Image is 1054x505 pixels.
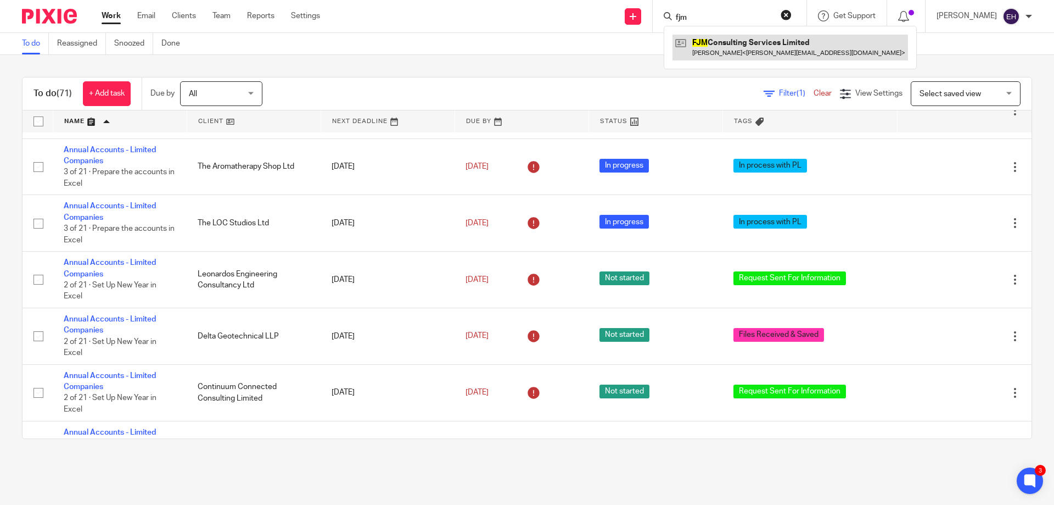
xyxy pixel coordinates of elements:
span: Not started [599,385,649,398]
span: In process with PL [733,159,807,173]
a: Done [161,33,188,54]
a: Team [212,10,231,21]
td: [DATE] [321,308,455,364]
img: Pixie [22,9,77,24]
span: (1) [797,90,805,97]
span: Request Sent For Information [733,271,846,285]
img: svg%3E [1002,8,1020,25]
a: Annual Accounts - Limited Companies [64,372,156,391]
span: Select saved view [920,90,981,98]
span: [DATE] [466,332,489,340]
input: Search [675,13,773,23]
td: [DATE] [321,364,455,421]
span: In process with PL [733,215,807,229]
td: [DATE] [321,138,455,195]
td: The Aromatherapy Shop Ltd [187,138,321,195]
td: Leonardos Engineering Consultancy Ltd [187,252,321,308]
span: Tags [734,118,753,124]
td: Continuum Connected Consulting Limited [187,364,321,421]
a: Annual Accounts - Limited Companies [64,202,156,221]
span: [DATE] [466,219,489,227]
button: Clear [781,9,792,20]
span: 2 of 21 · Set Up New Year in Excel [64,395,156,414]
span: Request Sent For Information [733,385,846,398]
a: Settings [291,10,320,21]
div: 3 [1035,465,1046,476]
a: Snoozed [114,33,153,54]
span: [DATE] [466,389,489,396]
span: [DATE] [466,163,489,170]
p: Due by [150,88,175,99]
a: Work [102,10,121,21]
span: Filter [779,90,814,97]
a: Annual Accounts - Limited Companies [64,259,156,278]
a: Clear [814,90,832,97]
a: To do [22,33,49,54]
span: View Settings [855,90,902,97]
span: [DATE] [466,276,489,284]
span: Not started [599,271,649,285]
a: Reassigned [57,33,106,54]
span: All [189,90,197,98]
p: [PERSON_NAME] [937,10,997,21]
a: Reports [247,10,274,21]
span: 3 of 21 · Prepare the accounts in Excel [64,225,175,244]
span: (71) [57,89,72,98]
span: 2 of 21 · Set Up New Year in Excel [64,281,156,301]
td: [DATE] [321,421,455,478]
span: In progress [599,215,649,229]
a: Clients [172,10,196,21]
td: Delta Geotechnical LLP [187,308,321,364]
span: 2 of 21 · Set Up New Year in Excel [64,338,156,357]
td: The LOC Studios Ltd [187,195,321,252]
a: Annual Accounts - Limited Companies [64,315,156,334]
span: Get Support [833,12,876,20]
a: Annual Accounts - Limited Companies [64,146,156,165]
td: Analogue Consultants Limited [187,421,321,478]
td: [DATE] [321,195,455,252]
span: Not started [599,328,649,342]
a: Email [137,10,155,21]
td: [DATE] [321,252,455,308]
a: Annual Accounts - Limited Companies [64,429,156,447]
span: In progress [599,159,649,173]
a: + Add task [83,81,131,106]
span: 3 of 21 · Prepare the accounts in Excel [64,169,175,188]
h1: To do [33,88,72,99]
span: Files Received & Saved [733,328,824,342]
